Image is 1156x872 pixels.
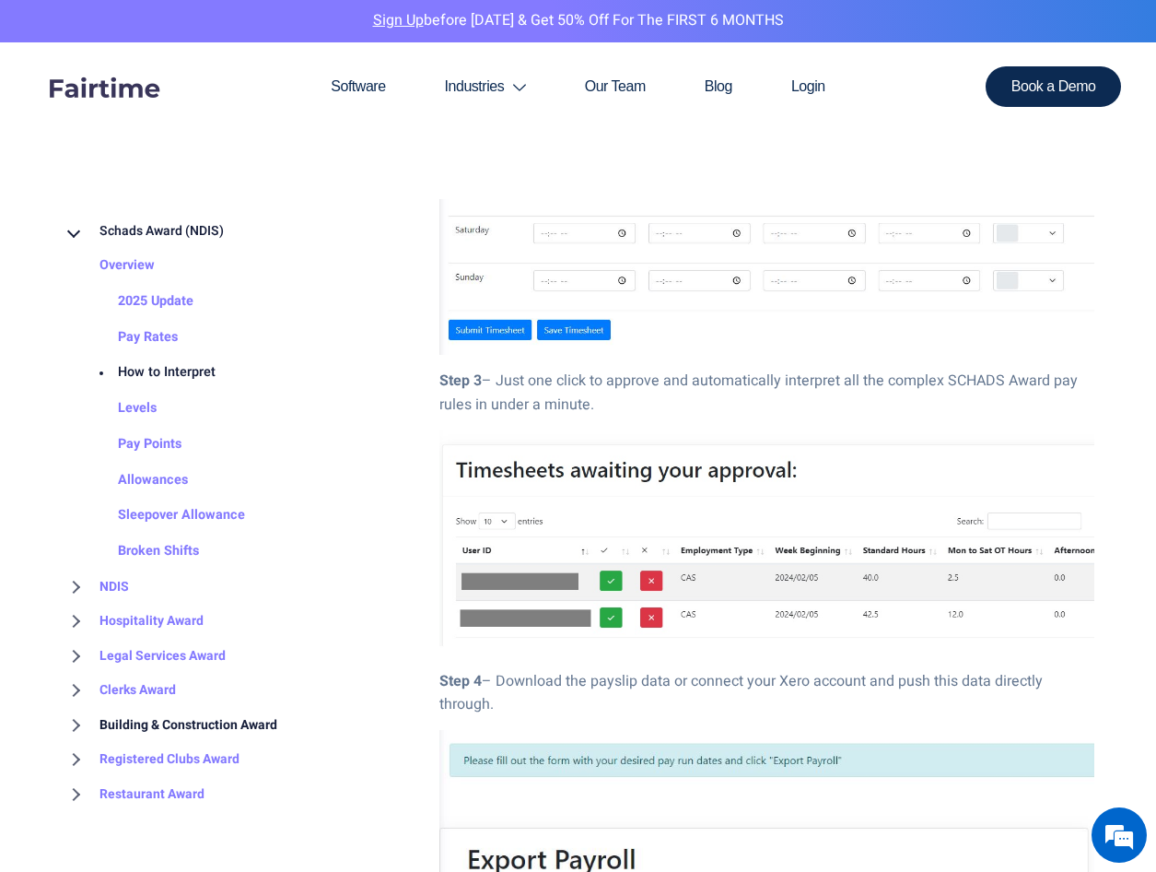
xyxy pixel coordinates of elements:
[14,9,1142,33] p: before [DATE] & Get 50% Off for the FIRST 6 MONTHS
[81,427,181,463] a: Pay Points
[63,249,155,285] a: Overview
[81,463,188,499] a: Allowances
[1011,79,1096,94] span: Book a Demo
[986,66,1122,107] a: Book a Demo
[63,777,204,812] a: Restaurant Award
[439,670,482,692] strong: Step 4
[439,370,1094,417] p: – Just one click to approve and automatically interpret all the complex SCHADS Award pay rules in...
[63,673,176,708] a: Clerks Award
[63,604,204,639] a: Hospitality Award
[63,214,224,249] a: Schads Award (NDIS)
[9,503,351,568] textarea: Type your message and hit 'Enter'
[96,103,309,127] div: Chat with us now
[81,534,199,570] a: Broken Shifts
[81,391,157,427] a: Levels
[301,42,415,131] a: Software
[63,639,226,674] a: Legal Services Award
[81,284,193,320] a: 2025 Update
[415,42,555,131] a: Industries
[81,356,216,392] a: How to Interpret
[63,742,239,777] a: Registered Clubs Award
[555,42,675,131] a: Our Team
[675,42,762,131] a: Blog
[762,42,855,131] a: Login
[63,708,277,743] a: Building & Construction Award
[81,320,178,356] a: Pay Rates
[373,9,424,31] a: Sign Up
[302,9,346,53] div: Minimize live chat window
[439,670,1094,717] p: – Download the payslip data or connect your Xero account and push this data directly through.
[63,214,412,811] nav: BROWSE TOPICS
[81,499,245,535] a: Sleepover Allowance
[63,175,412,811] div: BROWSE TOPICS
[63,570,129,605] a: NDIS
[439,370,482,392] strong: Step 3
[107,232,254,418] span: We're online!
